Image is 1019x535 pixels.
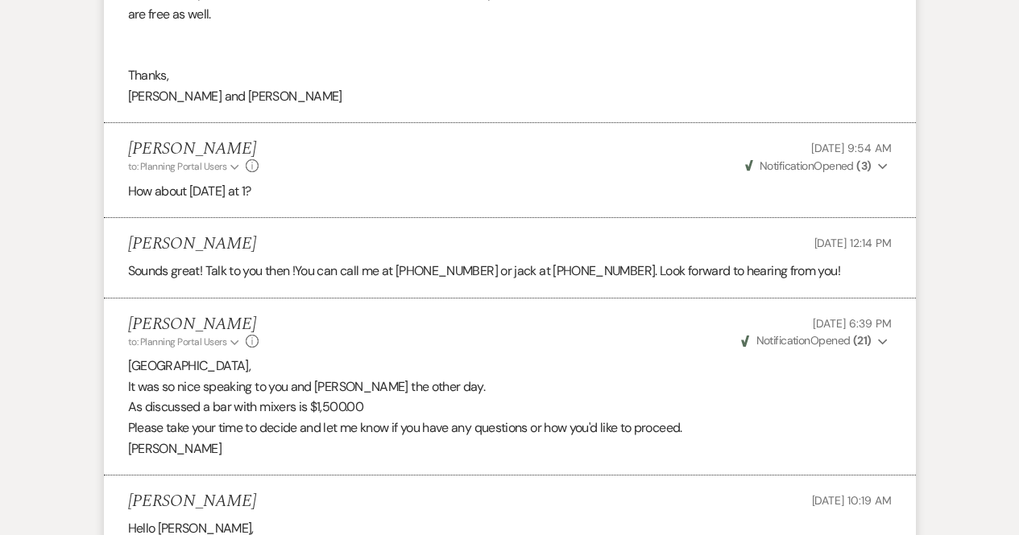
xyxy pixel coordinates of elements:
span: Notification [760,158,814,173]
span: [DATE] 10:19 AM [812,493,892,508]
span: [DATE] 6:39 PM [813,316,891,331]
h5: [PERSON_NAME] [128,492,256,512]
span: Opened [741,333,872,348]
p: Please take your time to decide and let me know if you have any questions or how you'd like to pr... [128,418,892,438]
span: to: Planning Portal Users [128,335,227,348]
span: Notification [756,333,810,348]
button: NotificationOpened (3) [743,158,892,175]
p: [PERSON_NAME] [128,438,892,459]
h5: [PERSON_NAME] [128,139,259,159]
p: How about [DATE] at 1? [128,181,892,202]
p: It was so nice speaking to you and [PERSON_NAME] the other day. [128,377,892,397]
span: Opened [745,158,872,173]
p: [GEOGRAPHIC_DATA], [128,356,892,377]
button: NotificationOpened (21) [739,332,891,349]
span: [DATE] 9:54 AM [811,141,891,155]
p: As discussed a bar with mixers is $1,500.00 [128,397,892,418]
h5: [PERSON_NAME] [128,315,259,335]
div: Sounds great! Talk to you then !You can call me at [PHONE_NUMBER] or jack at [PHONE_NUMBER]. Look... [128,261,892,282]
span: [DATE] 12:14 PM [814,236,892,250]
strong: ( 21 ) [853,333,872,348]
button: to: Planning Portal Users [128,335,242,349]
h5: [PERSON_NAME] [128,234,256,254]
span: to: Planning Portal Users [128,160,227,173]
button: to: Planning Portal Users [128,159,242,174]
strong: ( 3 ) [856,158,871,173]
